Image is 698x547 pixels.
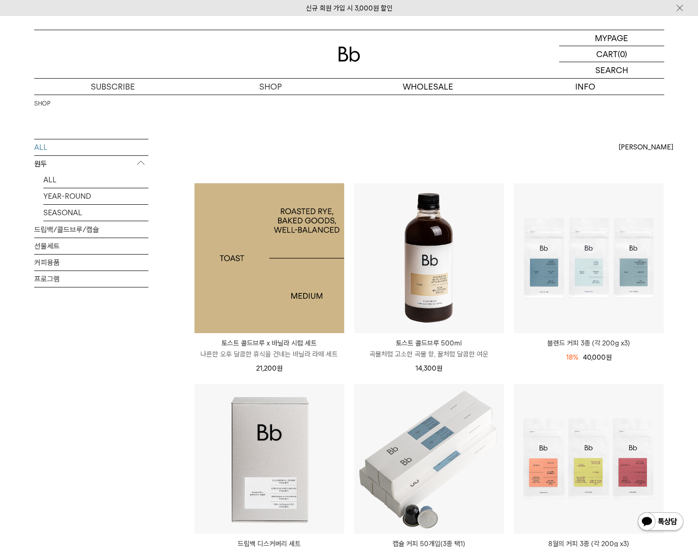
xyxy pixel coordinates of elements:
span: 원 [606,353,612,361]
a: SEASONAL [43,205,148,221]
p: WHOLESALE [349,79,507,95]
img: 캡슐 커피 50개입(3종 택1) [354,384,504,534]
span: 40,000 [583,353,612,361]
a: 커피용품 [34,255,148,271]
p: 곡물처럼 고소한 곡물 향, 꿀처럼 달콤한 여운 [354,349,504,360]
p: CART [596,46,618,62]
a: 프로그램 [34,271,148,287]
p: (0) [618,46,627,62]
img: 블렌드 커피 3종 (각 200g x3) [514,183,664,333]
img: 1000001202_add2_013.jpg [194,183,344,333]
a: ALL [43,172,148,188]
a: 블렌드 커피 3종 (각 200g x3) [514,338,664,349]
a: MYPAGE [559,30,664,46]
a: CART (0) [559,46,664,62]
a: SUBSCRIBE [34,79,192,95]
p: 토스트 콜드브루 x 바닐라 시럽 세트 [194,338,344,349]
p: MYPAGE [595,30,628,46]
span: 원 [436,364,442,372]
p: SEARCH [595,62,628,78]
img: 로고 [338,47,360,62]
span: 원 [277,364,283,372]
a: SHOP [34,99,50,108]
span: [PERSON_NAME] [619,142,673,153]
span: 21,200 [256,364,283,372]
a: 선물세트 [34,238,148,254]
p: 나른한 오후 달콤한 휴식을 건네는 바닐라 라떼 세트 [194,349,344,360]
a: 신규 회원 가입 시 3,000원 할인 [306,4,393,12]
img: 카카오톡 채널 1:1 채팅 버튼 [637,511,684,533]
p: 토스트 콜드브루 500ml [354,338,504,349]
img: 토스트 콜드브루 500ml [354,183,504,333]
div: 18% [566,352,578,363]
a: YEAR-ROUND [43,188,148,204]
a: 토스트 콜드브루 500ml 곡물처럼 고소한 곡물 향, 꿀처럼 달콤한 여운 [354,338,504,360]
p: 원두 [34,156,148,172]
a: 토스트 콜드브루 x 바닐라 시럽 세트 [194,183,344,333]
img: 드립백 디스커버리 세트 [194,384,344,534]
p: INFO [507,79,664,95]
a: ALL [34,139,148,155]
img: 8월의 커피 3종 (각 200g x3) [514,384,664,534]
a: SHOP [192,79,349,95]
a: 토스트 콜드브루 x 바닐라 시럽 세트 나른한 오후 달콤한 휴식을 건네는 바닐라 라떼 세트 [194,338,344,360]
a: 드립백/콜드브루/캡슐 [34,222,148,238]
span: 14,300 [415,364,442,372]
